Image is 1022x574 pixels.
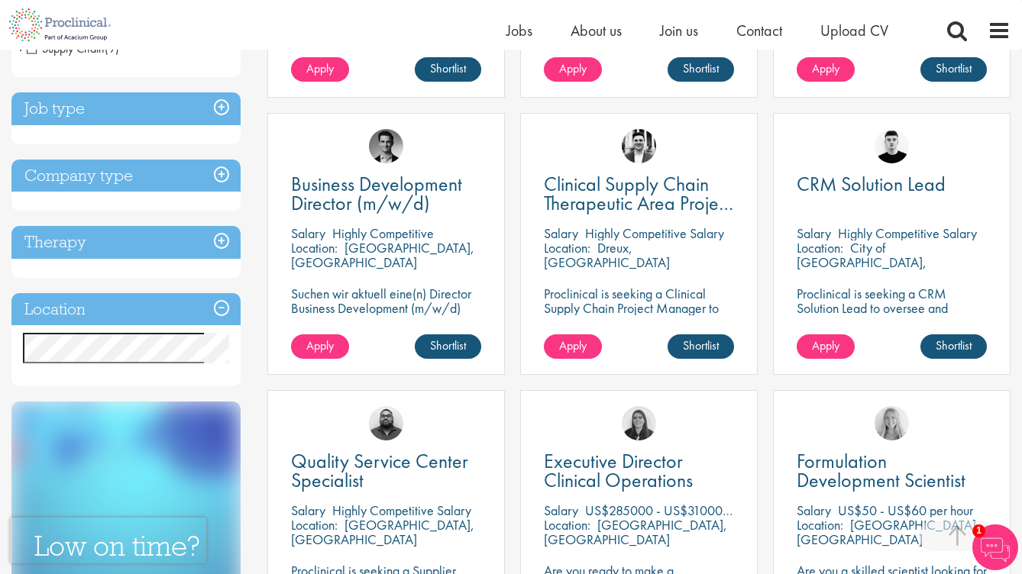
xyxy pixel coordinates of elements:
a: Shortlist [668,57,734,82]
p: Proclinical is seeking a Clinical Supply Chain Project Manager to join a dynamic team dedicated t... [544,286,734,373]
span: Location: [544,239,590,256]
span: CRM Solution Lead [797,171,946,197]
a: Upload CV [820,21,888,40]
a: Shortlist [415,334,481,359]
span: Salary [544,224,578,242]
span: Executive Director Clinical Operations [544,448,693,493]
a: Shortlist [415,57,481,82]
span: Formulation Development Scientist [797,448,965,493]
img: Ciara Noble [622,406,656,440]
a: Join us [660,21,698,40]
a: Formulation Development Scientist [797,452,987,490]
h3: Company type [11,160,241,192]
span: 1 [972,524,985,537]
h3: Therapy [11,226,241,259]
a: About us [571,21,622,40]
span: Quality Service Center Specialist [291,448,468,493]
p: Highly Competitive Salary [332,501,471,519]
p: [GEOGRAPHIC_DATA], [GEOGRAPHIC_DATA] [544,516,727,548]
a: Apply [544,334,602,359]
span: Salary [544,501,578,519]
p: [GEOGRAPHIC_DATA], [GEOGRAPHIC_DATA] [291,239,474,271]
a: Apply [291,57,349,82]
span: Location: [291,516,338,534]
span: Apply [559,337,587,353]
p: City of [GEOGRAPHIC_DATA], [GEOGRAPHIC_DATA] [797,239,927,285]
span: Location: [544,516,590,534]
a: Shortlist [668,334,734,359]
a: Jobs [506,21,532,40]
img: Patrick Melody [875,129,909,163]
a: Quality Service Center Specialist [291,452,481,490]
span: Location: [797,516,843,534]
span: Clinical Supply Chain Therapeutic Area Project Manager [544,171,733,235]
span: Apply [812,337,839,353]
a: Business Development Director (m/w/d) [291,175,481,213]
iframe: reCAPTCHA [11,518,206,563]
a: Clinical Supply Chain Therapeutic Area Project Manager [544,175,734,213]
img: Chatbot [972,524,1018,570]
span: Apply [306,60,334,76]
a: Shortlist [920,334,987,359]
a: Shortlist [920,57,987,82]
span: Apply [306,337,334,353]
p: Highly Competitive Salary [838,224,977,242]
p: US$285000 - US$310000 per annum [585,501,788,519]
span: Salary [291,501,325,519]
a: Apply [544,57,602,82]
a: Apply [797,334,855,359]
span: Apply [812,60,839,76]
span: Salary [797,501,831,519]
p: [GEOGRAPHIC_DATA], [GEOGRAPHIC_DATA] [291,516,474,548]
a: Apply [291,334,349,359]
p: Proclinical is seeking a CRM Solution Lead to oversee and enhance the Salesforce platform for EME... [797,286,987,344]
span: Location: [291,239,338,256]
p: Highly Competitive [332,224,434,242]
img: Shannon Briggs [875,406,909,440]
span: Apply [559,60,587,76]
span: Salary [797,224,831,242]
p: Suchen wir aktuell eine(n) Director Business Development (m/w/d) Standort: [GEOGRAPHIC_DATA] | Mo... [291,286,481,344]
a: Executive Director Clinical Operations [544,452,734,490]
img: Ashley Bennett [369,406,403,440]
a: CRM Solution Lead [797,175,987,194]
p: Dreux, [GEOGRAPHIC_DATA] [544,239,670,271]
span: Location: [797,239,843,256]
p: Highly Competitive Salary [585,224,724,242]
img: Max Slevogt [369,129,403,163]
p: US$50 - US$60 per hour [838,501,973,519]
p: [GEOGRAPHIC_DATA], [GEOGRAPHIC_DATA] [797,516,980,548]
a: Contact [736,21,782,40]
a: Apply [797,57,855,82]
h3: Location [11,293,241,326]
span: Business Development Director (m/w/d) [291,171,462,216]
h3: Job type [11,92,241,125]
img: Edward Little [622,129,656,163]
span: Salary [291,224,325,242]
